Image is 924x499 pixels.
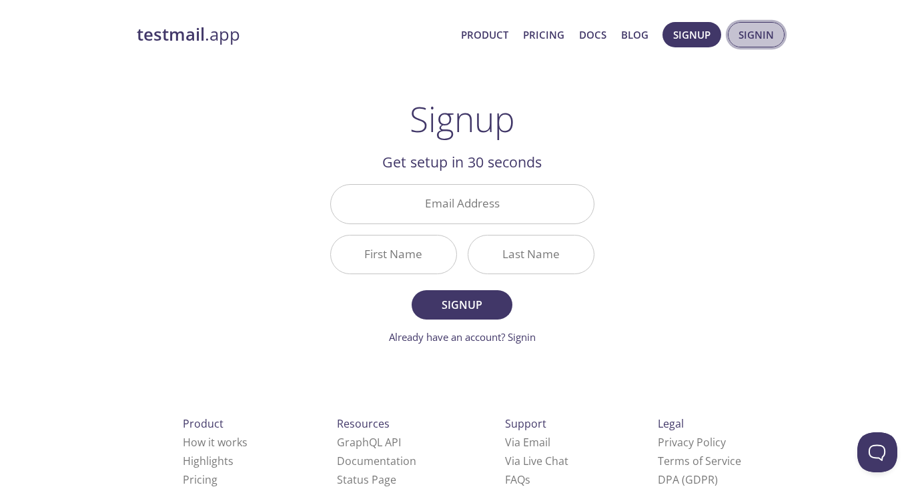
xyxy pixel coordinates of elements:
[137,23,205,46] strong: testmail
[461,26,508,43] a: Product
[662,22,721,47] button: Signup
[523,26,564,43] a: Pricing
[183,435,248,450] a: How it works
[389,330,536,344] a: Already have an account? Signin
[412,290,512,320] button: Signup
[505,472,530,487] a: FAQ
[673,26,711,43] span: Signup
[525,472,530,487] span: s
[505,454,568,468] a: Via Live Chat
[505,435,550,450] a: Via Email
[183,416,223,431] span: Product
[330,151,594,173] h2: Get setup in 30 seconds
[658,454,741,468] a: Terms of Service
[183,472,217,487] a: Pricing
[337,435,401,450] a: GraphQL API
[426,296,497,314] span: Signup
[183,454,234,468] a: Highlights
[337,472,396,487] a: Status Page
[505,416,546,431] span: Support
[337,454,416,468] a: Documentation
[728,22,785,47] button: Signin
[137,23,450,46] a: testmail.app
[621,26,648,43] a: Blog
[658,435,726,450] a: Privacy Policy
[739,26,774,43] span: Signin
[337,416,390,431] span: Resources
[579,26,606,43] a: Docs
[658,416,684,431] span: Legal
[410,99,515,139] h1: Signup
[857,432,897,472] iframe: Help Scout Beacon - Open
[658,472,718,487] a: DPA (GDPR)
